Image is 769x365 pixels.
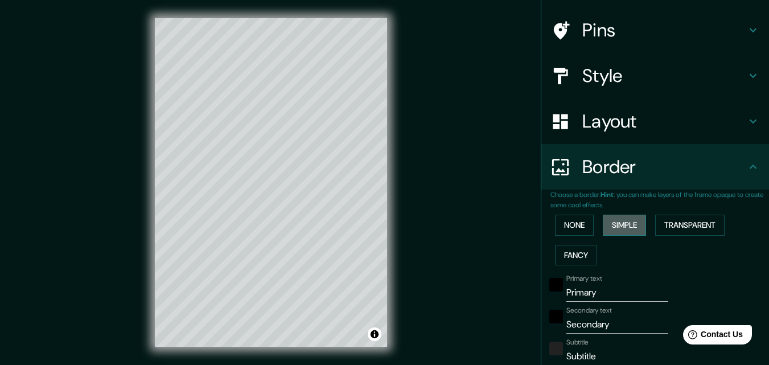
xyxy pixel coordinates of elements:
div: Layout [541,99,769,144]
label: Subtitle [566,338,589,347]
button: None [555,215,594,236]
h4: Border [582,155,746,178]
h4: Layout [582,110,746,133]
label: Primary text [566,274,602,284]
div: Border [541,144,769,190]
button: Fancy [555,245,597,266]
button: Simple [603,215,646,236]
button: color-222222 [549,342,563,355]
div: Style [541,53,769,99]
h4: Pins [582,19,746,42]
div: Pins [541,7,769,53]
b: Hint [601,190,614,199]
iframe: Help widget launcher [668,321,756,352]
h4: Style [582,64,746,87]
button: Transparent [655,215,725,236]
label: Secondary text [566,306,612,315]
p: Choose a border. : you can make layers of the frame opaque to create some cool effects. [550,190,769,210]
button: Toggle attribution [368,327,381,341]
button: black [549,310,563,323]
button: black [549,278,563,292]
